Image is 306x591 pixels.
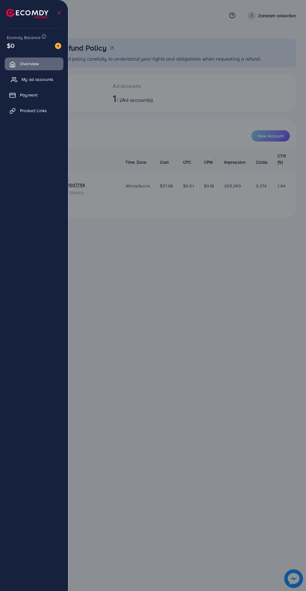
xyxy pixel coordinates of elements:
img: logo [6,9,48,18]
a: Product Links [5,104,63,117]
span: Ecomdy Balance [7,34,41,41]
img: image [55,43,61,49]
a: Payment [5,89,63,101]
a: My ad accounts [5,73,63,86]
a: Overview [5,57,63,70]
span: My ad accounts [22,76,53,82]
span: $0 [7,41,14,50]
span: Product Links [20,107,47,114]
span: Overview [20,61,39,67]
span: Payment [20,92,37,98]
